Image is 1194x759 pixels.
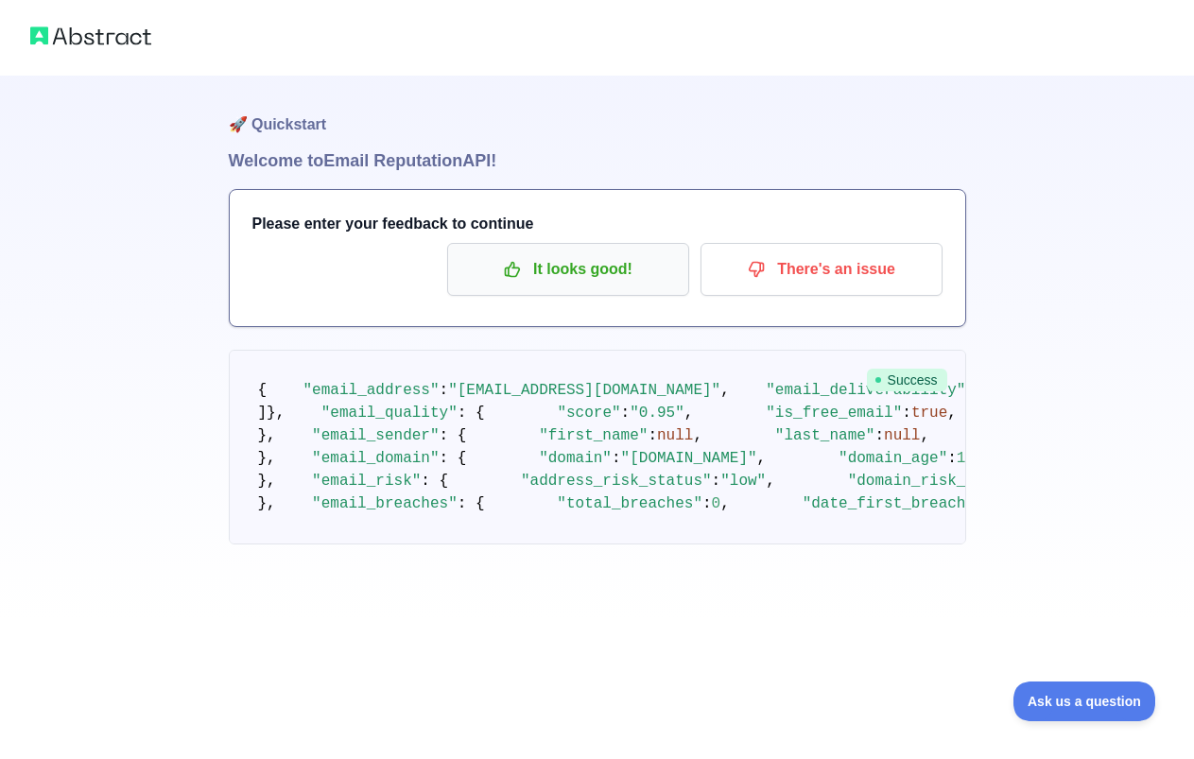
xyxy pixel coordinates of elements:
[612,450,621,467] span: :
[557,405,620,422] span: "score"
[448,382,720,399] span: "[EMAIL_ADDRESS][DOMAIN_NAME]"
[557,495,702,512] span: "total_breaches"
[712,495,721,512] span: 0
[303,382,440,399] span: "email_address"
[321,405,458,422] span: "email_quality"
[867,369,947,391] span: Success
[874,427,884,444] span: :
[1013,681,1156,721] iframe: Toggle Customer Support
[947,450,957,467] span: :
[712,473,721,490] span: :
[312,450,439,467] span: "email_domain"
[630,405,684,422] span: "0.95"
[701,243,943,296] button: There's an issue
[539,450,612,467] span: "domain"
[312,427,439,444] span: "email_sender"
[947,405,957,422] span: ,
[702,495,712,512] span: :
[757,450,767,467] span: ,
[447,243,689,296] button: It looks good!
[621,450,757,467] span: "[DOMAIN_NAME]"
[258,382,268,399] span: {
[848,473,1030,490] span: "domain_risk_status"
[229,76,966,147] h1: 🚀 Quickstart
[720,473,766,490] span: "low"
[766,405,902,422] span: "is_free_email"
[521,473,712,490] span: "address_risk_status"
[461,253,675,285] p: It looks good!
[684,405,694,422] span: ,
[539,427,648,444] span: "first_name"
[902,405,911,422] span: :
[839,450,947,467] span: "domain_age"
[621,405,631,422] span: :
[440,450,467,467] span: : {
[920,427,929,444] span: ,
[440,427,467,444] span: : {
[421,473,448,490] span: : {
[775,427,875,444] span: "last_name"
[766,473,775,490] span: ,
[766,382,965,399] span: "email_deliverability"
[30,23,151,49] img: Abstract logo
[884,427,920,444] span: null
[911,405,947,422] span: true
[720,382,730,399] span: ,
[657,427,693,444] span: null
[720,495,730,512] span: ,
[957,450,1002,467] span: 10994
[458,495,485,512] span: : {
[312,495,458,512] span: "email_breaches"
[648,427,657,444] span: :
[252,213,943,235] h3: Please enter your feedback to continue
[803,495,994,512] span: "date_first_breached"
[440,382,449,399] span: :
[458,405,485,422] span: : {
[715,253,928,285] p: There's an issue
[312,473,421,490] span: "email_risk"
[693,427,702,444] span: ,
[229,147,966,174] h1: Welcome to Email Reputation API!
